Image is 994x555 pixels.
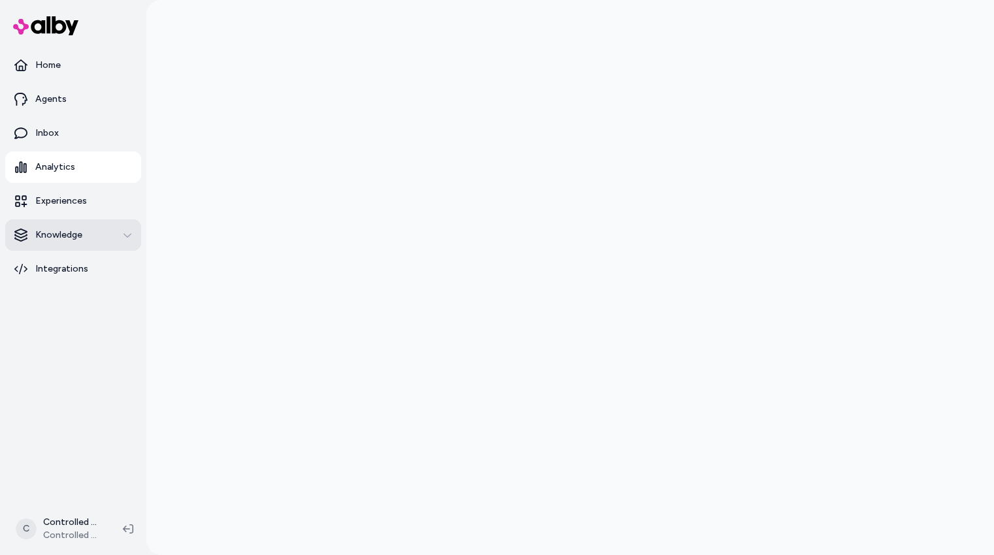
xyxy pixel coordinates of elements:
[35,93,67,106] p: Agents
[35,127,59,140] p: Inbox
[35,59,61,72] p: Home
[43,529,102,542] span: Controlled Chaos
[8,508,112,550] button: CControlled Chaos ShopifyControlled Chaos
[43,516,102,529] p: Controlled Chaos Shopify
[5,185,141,217] a: Experiences
[35,229,82,242] p: Knowledge
[5,50,141,81] a: Home
[16,518,37,539] span: C
[5,118,141,149] a: Inbox
[35,161,75,174] p: Analytics
[5,84,141,115] a: Agents
[35,195,87,208] p: Experiences
[5,253,141,285] a: Integrations
[35,262,88,276] p: Integrations
[5,151,141,183] a: Analytics
[13,16,78,35] img: alby Logo
[5,219,141,251] button: Knowledge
